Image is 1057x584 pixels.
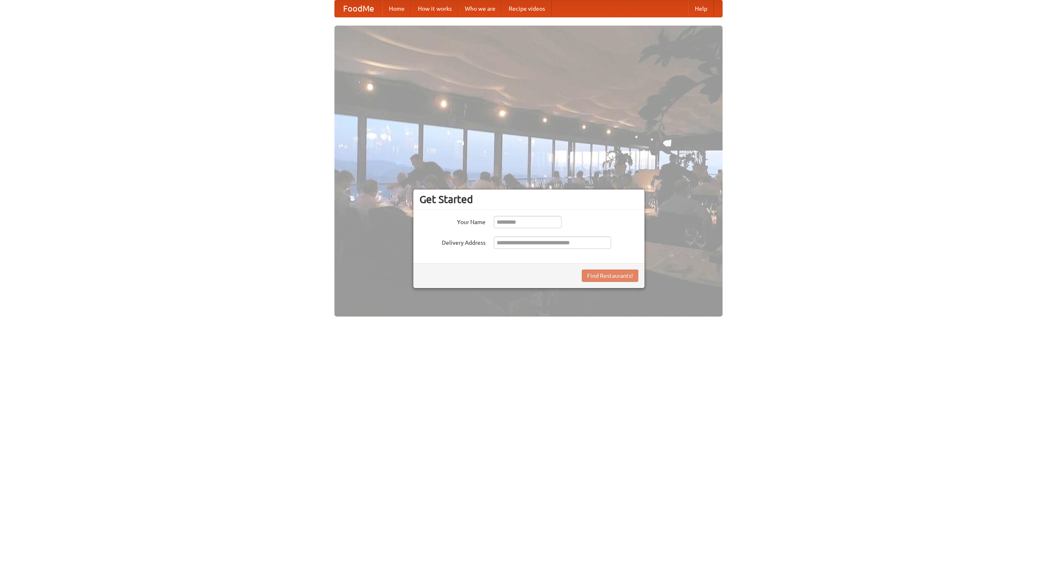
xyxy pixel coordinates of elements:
a: Who we are [458,0,502,17]
a: Recipe videos [502,0,552,17]
label: Delivery Address [419,236,486,247]
a: How it works [411,0,458,17]
a: Help [688,0,714,17]
a: Home [382,0,411,17]
h3: Get Started [419,193,638,206]
a: FoodMe [335,0,382,17]
button: Find Restaurants! [582,270,638,282]
label: Your Name [419,216,486,226]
